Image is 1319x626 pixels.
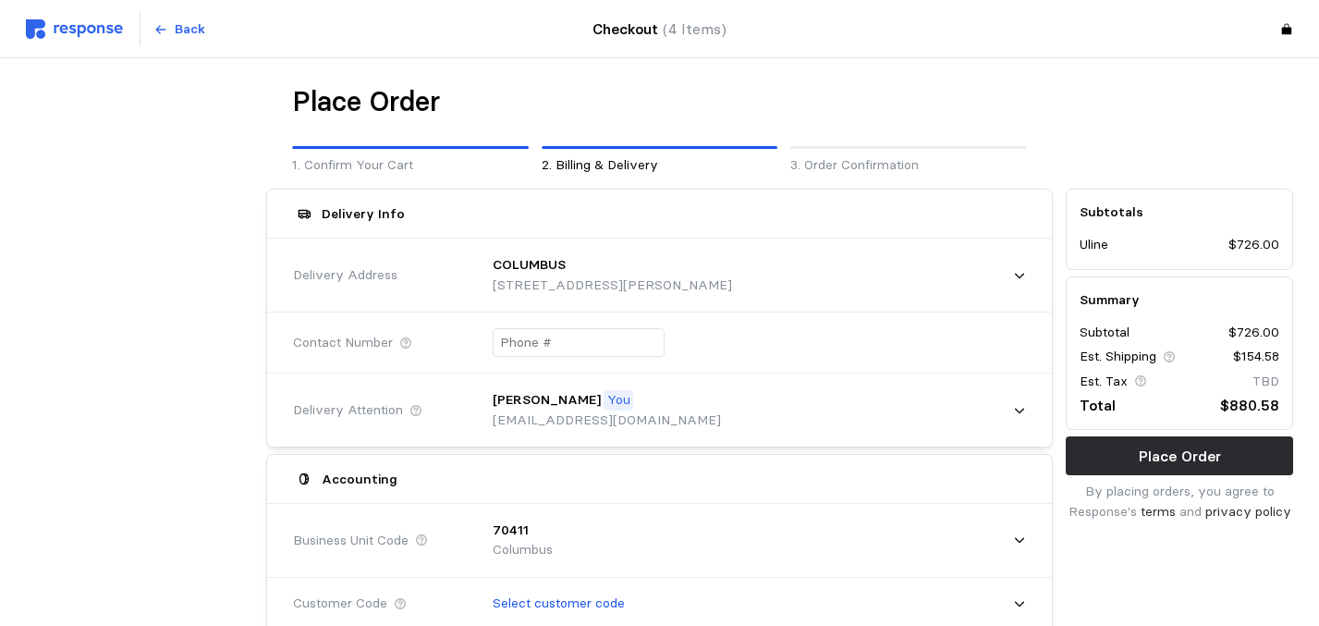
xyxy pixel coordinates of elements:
p: Total [1080,394,1116,417]
span: Delivery Attention [293,400,403,421]
p: 70411 [493,521,529,541]
p: $154.58 [1233,347,1279,367]
p: Est. Tax [1080,372,1128,392]
p: [STREET_ADDRESS][PERSON_NAME] [493,276,732,296]
input: Phone # [500,329,657,356]
p: Place Order [1139,445,1221,468]
p: Uline [1080,235,1108,255]
span: Customer Code [293,594,387,614]
p: You [607,390,630,411]
p: By placing orders, you agree to Response's and [1066,482,1293,522]
span: (4 Items) [663,20,727,38]
span: Contact Number [293,333,393,353]
button: Back [143,12,215,47]
span: Delivery Address [293,265,397,286]
p: TBD [1252,372,1279,392]
a: privacy policy [1205,503,1291,520]
p: Back [175,19,205,40]
p: [EMAIL_ADDRESS][DOMAIN_NAME] [493,411,721,431]
button: Place Order [1066,436,1293,475]
h1: Place Order [292,84,440,120]
p: [PERSON_NAME] [493,390,601,411]
span: Business Unit Code [293,531,409,551]
p: $726.00 [1228,235,1279,255]
p: 3. Order Confirmation [790,155,1027,176]
p: 1. Confirm Your Cart [292,155,529,176]
a: terms [1141,503,1176,520]
p: Columbus [493,540,553,560]
h5: Delivery Info [322,204,405,224]
p: Subtotal [1080,323,1130,343]
h5: Subtotals [1080,203,1279,222]
h5: Summary [1080,290,1279,310]
p: Est. Shipping [1080,347,1156,367]
p: $880.58 [1220,394,1279,417]
p: Select customer code [493,594,625,614]
h4: Checkout [592,18,727,41]
h5: Accounting [322,470,397,489]
p: 2. Billing & Delivery [542,155,778,176]
img: svg%3e [26,19,123,39]
p: $726.00 [1228,323,1279,343]
p: COLUMBUS [493,255,566,276]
